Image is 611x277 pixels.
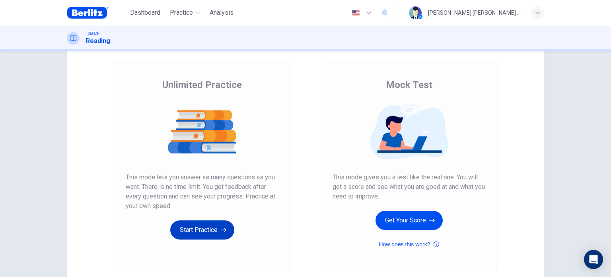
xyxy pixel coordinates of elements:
span: Analysis [210,8,234,18]
span: This mode gives you a test like the real one. You will get a score and see what you are good at a... [333,173,485,201]
button: Practice [167,6,203,20]
div: [PERSON_NAME] [PERSON_NAME] [PERSON_NAME] [428,8,522,18]
span: This mode lets you answer as many questions as you want. There is no time limit. You get feedback... [126,173,278,211]
img: en [351,10,361,16]
span: Practice [170,8,193,18]
button: Start Practice [170,220,234,240]
button: Dashboard [127,6,163,20]
div: Open Intercom Messenger [584,250,603,269]
a: Berlitz Brasil logo [67,5,127,21]
h1: Reading [86,36,110,46]
button: Get Your Score [376,211,443,230]
span: Dashboard [130,8,160,18]
span: Unlimited Practice [162,79,242,91]
button: Analysis [206,6,237,20]
button: How does this work? [379,240,439,249]
img: Profile picture [409,6,422,19]
span: TOEFL® [86,31,99,36]
span: Mock Test [386,79,432,91]
img: Berlitz Brasil logo [67,5,109,21]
